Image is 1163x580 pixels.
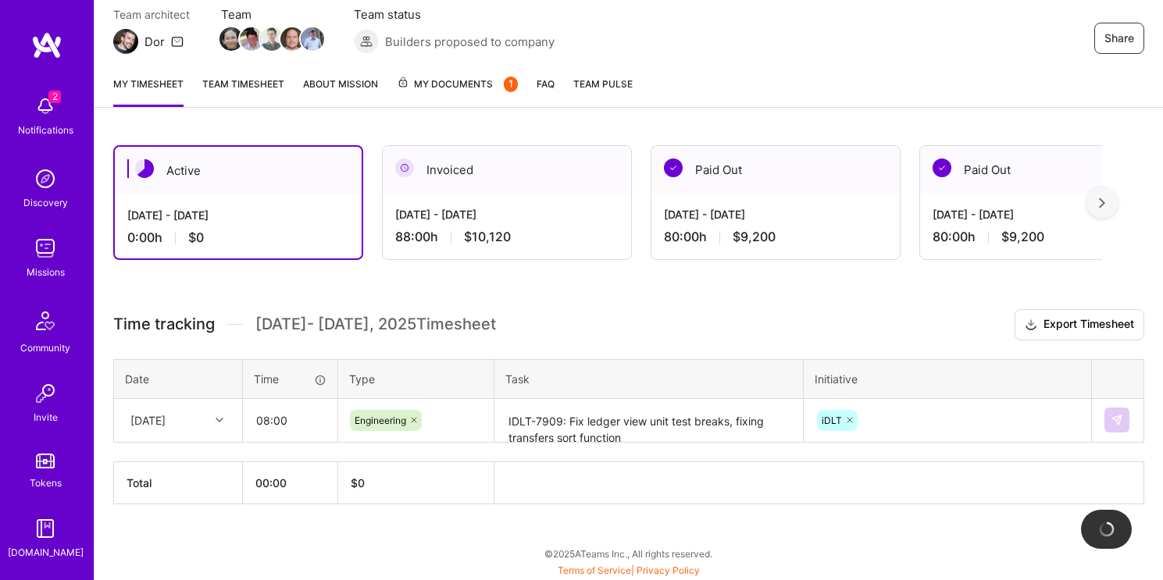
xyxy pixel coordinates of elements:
span: 2 [48,91,61,103]
div: [DATE] - [DATE] [395,206,619,222]
div: © 2025 ATeams Inc., All rights reserved. [94,534,1163,573]
img: Invite [30,378,61,409]
div: 1 [504,77,518,92]
img: Submit [1111,414,1123,426]
a: My Documents1 [397,76,518,107]
a: Team Pulse [573,76,633,107]
div: 88:00 h [395,229,619,245]
img: Community [27,302,64,340]
img: Team Architect [113,29,138,54]
div: 80:00 h [933,229,1156,245]
span: Engineering [355,415,406,426]
img: guide book [30,513,61,544]
img: loading [1097,520,1116,539]
th: Task [494,359,804,398]
img: Paid Out [933,158,951,177]
img: bell [30,91,61,122]
th: Type [338,359,494,398]
div: Invoiced [383,146,631,194]
div: Invite [34,409,58,425]
span: $10,120 [464,229,511,245]
span: $9,200 [1001,229,1044,245]
div: [DATE] - [DATE] [127,207,349,223]
a: Team Member Avatar [221,26,241,52]
a: Privacy Policy [637,564,700,576]
span: Builders proposed to company [385,34,555,50]
span: $0 [188,230,204,246]
a: Terms of Service [558,564,631,576]
img: Invoiced [395,158,414,177]
div: Active [115,147,362,194]
th: Date [114,359,243,398]
span: Team status [354,6,555,23]
i: icon Download [1025,317,1037,333]
i: icon Chevron [216,416,223,424]
span: Share [1104,30,1134,46]
div: [DATE] - [DATE] [933,206,1156,222]
div: [DOMAIN_NAME] [8,544,84,560]
div: Initiative [815,371,1080,387]
span: Team architect [113,6,190,23]
textarea: IDLT-7909: Fix ledger view unit test breaks, fixing transfers sort function [496,400,801,442]
div: 0:00 h [127,230,349,246]
img: teamwork [30,233,61,264]
a: Team Member Avatar [241,26,262,52]
a: My timesheet [113,76,184,107]
a: Team timesheet [202,76,284,107]
button: Share [1094,23,1144,54]
div: Discovery [23,194,68,211]
span: Team [221,6,323,23]
img: Builders proposed to company [354,29,379,54]
img: Team Member Avatar [301,27,324,51]
div: 80:00 h [664,229,887,245]
span: My Documents [397,76,518,93]
div: [DATE] - [DATE] [664,206,887,222]
img: right [1099,197,1105,208]
a: FAQ [537,76,555,107]
div: Missions [27,264,65,280]
div: null [1104,407,1131,432]
a: Team Member Avatar [302,26,323,52]
img: Team Member Avatar [260,27,284,51]
div: Community [20,340,70,356]
a: Team Member Avatar [262,26,282,52]
div: Tokens [30,475,62,491]
img: tokens [36,454,55,468]
span: [DATE] - [DATE] , 2025 Timesheet [255,315,496,334]
img: Team Member Avatar [219,27,243,51]
img: logo [31,31,62,59]
i: icon Mail [171,35,184,48]
span: iDLT [822,415,842,426]
button: Export Timesheet [1015,309,1144,340]
img: Team Member Avatar [240,27,263,51]
img: Active [135,159,154,178]
a: Team Member Avatar [282,26,302,52]
img: Team Member Avatar [280,27,304,51]
div: Paid Out [651,146,900,194]
span: | [558,564,700,576]
img: Paid Out [664,158,683,177]
th: Total [114,461,243,503]
div: Notifications [18,122,73,138]
span: $9,200 [733,229,776,245]
span: Time tracking [113,315,215,334]
img: discovery [30,163,61,194]
div: Dor [144,34,165,50]
div: [DATE] [130,412,166,429]
th: 00:00 [243,461,338,503]
div: Time [254,371,326,387]
span: $ 0 [351,476,365,489]
input: HH:MM [244,400,337,441]
span: Team Pulse [573,78,633,90]
a: About Mission [303,76,378,107]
